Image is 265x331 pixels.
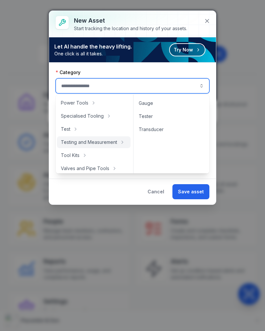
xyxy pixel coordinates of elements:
span: Testing and Measurement [61,139,117,146]
span: Power Tools [61,100,88,106]
label: Category [56,69,80,76]
span: Tester [139,113,153,120]
span: Gauge [139,100,153,107]
button: Save asset [172,184,209,199]
span: Test [61,126,70,132]
strong: Let AI handle the heavy lifting. [54,43,132,50]
h3: New asset [74,16,187,25]
button: Cancel [142,184,170,199]
span: Specialised Tooling [61,113,104,119]
span: One click is all it takes. [54,50,132,57]
span: Valves and Pipe Tools [61,165,109,172]
div: Start tracking the location and history of your assets. [74,25,187,32]
span: Tool Kits [61,152,79,159]
button: Try Now [169,43,205,56]
span: Transducer [139,126,164,133]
